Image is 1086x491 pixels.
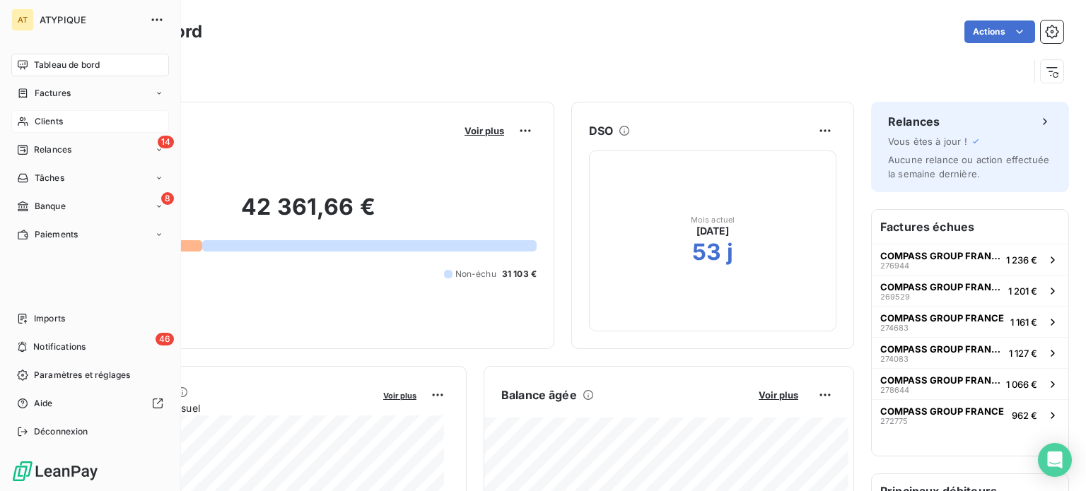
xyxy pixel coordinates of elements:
[880,324,909,332] span: 274683
[759,389,798,401] span: Voir plus
[460,124,508,137] button: Voir plus
[1038,443,1072,477] div: Open Intercom Messenger
[34,59,100,71] span: Tableau de bord
[1010,317,1037,328] span: 1 161 €
[383,391,416,401] span: Voir plus
[34,312,65,325] span: Imports
[156,333,174,345] span: 46
[872,399,1068,430] button: COMPASS GROUP FRANCE272775962 €
[502,268,537,280] span: 31 103 €
[161,192,174,205] span: 8
[80,401,373,415] span: Chiffre d'affaires mensuel
[880,261,909,270] span: 276944
[35,200,66,213] span: Banque
[872,337,1068,368] button: COMPASS GROUP FRANCE2740831 127 €
[34,397,53,410] span: Aide
[35,228,78,241] span: Paiements
[455,268,496,280] span: Non-échu
[80,193,537,235] h2: 42 361,66 €
[888,136,967,147] span: Vous êtes à jour !
[880,406,1004,417] span: COMPASS GROUP FRANCE
[11,392,169,415] a: Aide
[880,250,1000,261] span: COMPASS GROUP FRANCE
[589,122,613,139] h6: DSO
[872,244,1068,275] button: COMPASS GROUP FRANCE2769441 236 €
[35,87,71,100] span: Factures
[692,238,721,266] h2: 53
[35,115,63,128] span: Clients
[964,20,1035,43] button: Actions
[880,281,1003,292] span: COMPASS GROUP FRANCE
[888,113,940,130] h6: Relances
[880,292,910,301] span: 269529
[754,389,802,401] button: Voir plus
[501,386,577,403] h6: Balance âgée
[727,238,733,266] h2: j
[872,210,1068,244] h6: Factures échues
[33,341,86,353] span: Notifications
[880,417,908,425] span: 272775
[1006,254,1037,266] span: 1 236 €
[11,460,99,483] img: Logo LeanPay
[880,374,1000,386] span: COMPASS GROUP FRANCE
[34,369,130,381] span: Paramètres et réglages
[1009,348,1037,359] span: 1 127 €
[880,386,909,394] span: 278644
[872,275,1068,306] button: COMPASS GROUP FRANCE2695291 201 €
[1008,285,1037,297] span: 1 201 €
[379,389,421,401] button: Voir plus
[872,306,1068,337] button: COMPASS GROUP FRANCE2746831 161 €
[691,215,735,224] span: Mois actuel
[888,154,1049,179] span: Aucune relance ou action effectuée la semaine dernière.
[696,224,730,238] span: [DATE]
[1012,410,1037,421] span: 962 €
[158,136,174,148] span: 14
[35,172,64,184] span: Tâches
[34,143,71,156] span: Relances
[11,8,34,31] div: AT
[34,425,88,438] span: Déconnexion
[880,343,1003,355] span: COMPASS GROUP FRANCE
[872,368,1068,399] button: COMPASS GROUP FRANCE2786441 066 €
[880,355,909,363] span: 274083
[880,312,1004,324] span: COMPASS GROUP FRANCE
[465,125,504,136] span: Voir plus
[1006,379,1037,390] span: 1 066 €
[40,14,141,25] span: ATYPIQUE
